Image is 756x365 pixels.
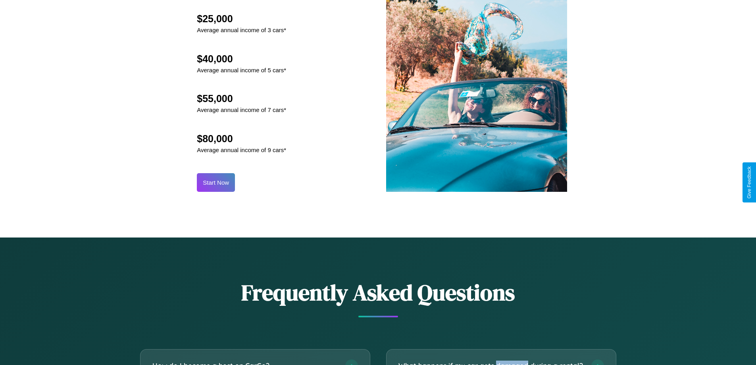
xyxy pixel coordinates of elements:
[197,25,286,35] p: Average annual income of 3 cars*
[140,277,616,308] h2: Frequently Asked Questions
[197,173,235,192] button: Start Now
[197,65,286,75] p: Average annual income of 5 cars*
[746,166,752,199] div: Give Feedback
[197,104,286,115] p: Average annual income of 7 cars*
[197,13,286,25] h2: $25,000
[197,133,286,145] h2: $80,000
[197,53,286,65] h2: $40,000
[197,145,286,155] p: Average annual income of 9 cars*
[197,93,286,104] h2: $55,000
